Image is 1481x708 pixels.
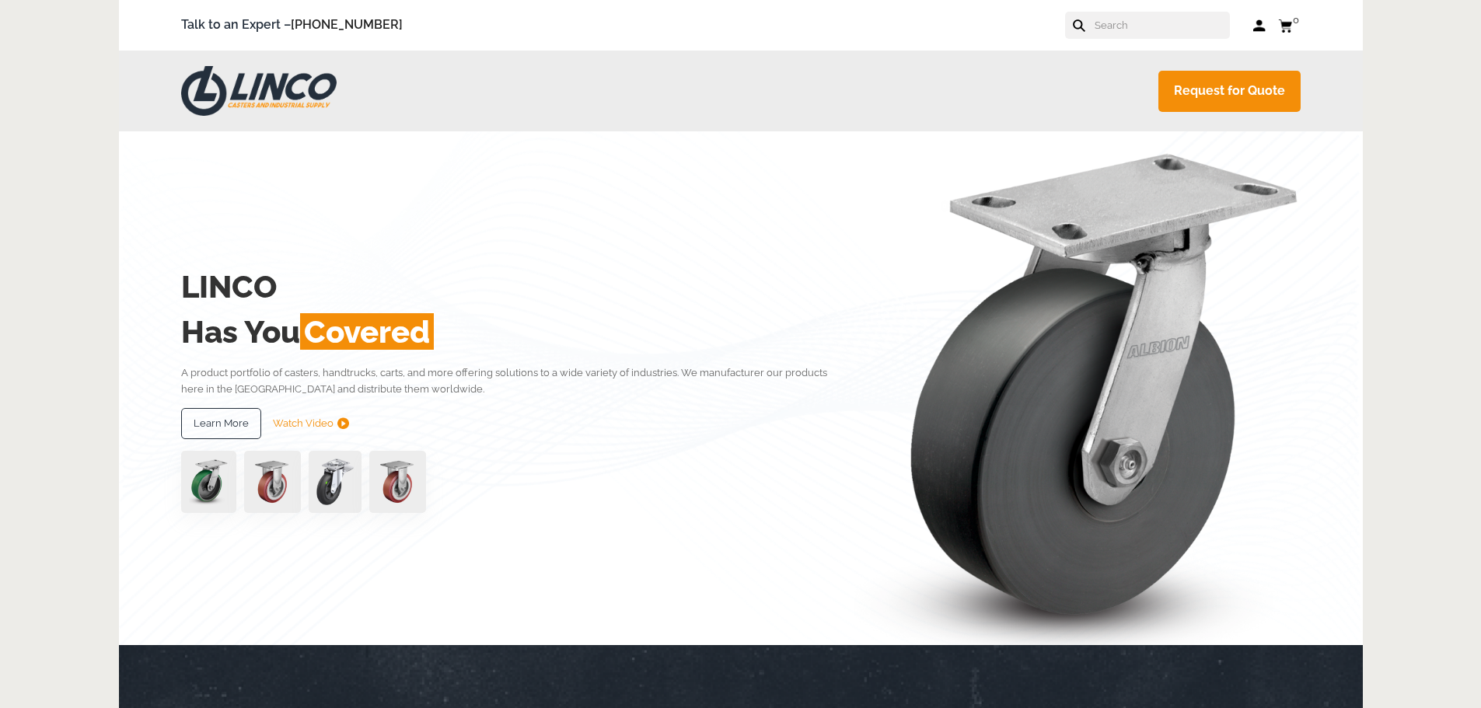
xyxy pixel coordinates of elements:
[1278,16,1301,35] a: 0
[337,417,349,429] img: subtract.png
[309,451,362,513] img: lvwpp200rst849959jpg-30522-removebg-preview-1.png
[1253,18,1266,33] a: Log in
[181,66,337,116] img: LINCO CASTERS & INDUSTRIAL SUPPLY
[369,451,426,513] img: capture-59611-removebg-preview-1.png
[181,451,236,513] img: pn3orx8a-94725-1-1-.png
[1293,14,1299,26] span: 0
[244,451,301,513] img: capture-59611-removebg-preview-1.png
[854,131,1301,645] img: linco_caster
[1093,12,1230,39] input: Search
[181,264,851,309] h2: LINCO
[300,313,434,350] span: Covered
[181,15,403,36] span: Talk to an Expert –
[291,17,403,32] a: [PHONE_NUMBER]
[181,364,851,398] p: A product portfolio of casters, handtrucks, carts, and more offering solutions to a wide variety ...
[1158,71,1301,112] a: Request for Quote
[181,309,851,354] h2: Has You
[181,408,261,439] a: Learn More
[273,408,349,439] a: Watch Video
